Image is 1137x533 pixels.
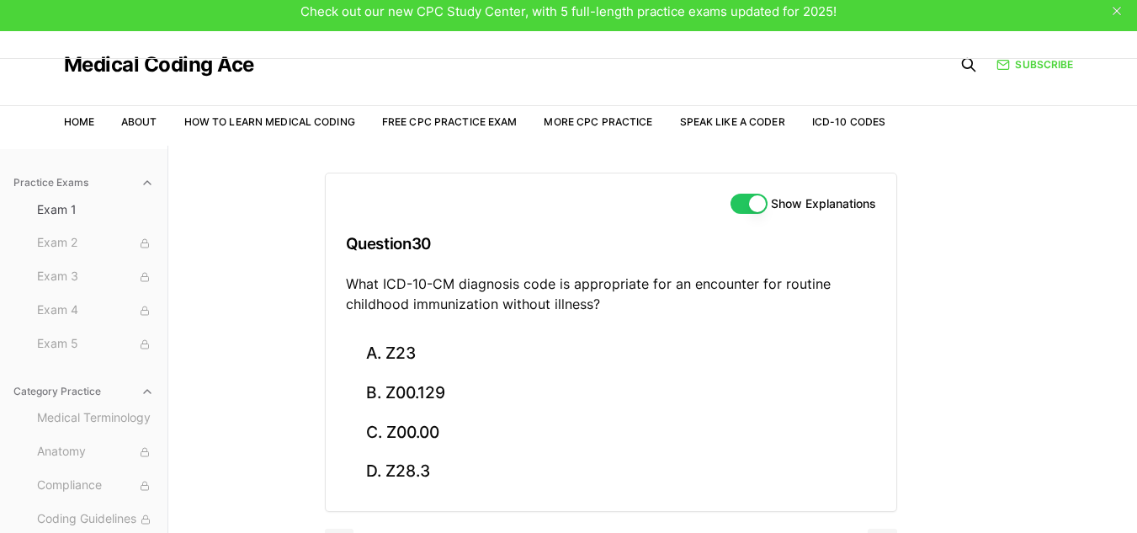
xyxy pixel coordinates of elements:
button: Category Practice [7,378,161,405]
button: Exam 1 [30,196,161,223]
button: A. Z23 [346,334,876,374]
a: Medical Coding Ace [64,55,254,75]
span: Exam 4 [37,301,154,320]
label: Show Explanations [771,198,876,210]
span: Exam 5 [37,335,154,354]
button: Exam 2 [30,230,161,257]
a: Subscribe [996,57,1073,72]
button: C. Z00.00 [346,413,876,452]
button: D. Z28.3 [346,452,876,492]
span: Check out our new CPC Study Center, with 5 full-length practice exams updated for 2025! [300,3,837,19]
p: What ICD-10-CM diagnosis code is appropriate for an encounter for routine childhood immunization ... [346,274,876,314]
span: Exam 1 [37,201,154,218]
button: Coding Guidelines [30,506,161,533]
a: More CPC Practice [544,115,652,128]
span: Compliance [37,477,154,495]
button: Anatomy [30,439,161,466]
button: Exam 4 [30,297,161,324]
button: Compliance [30,472,161,499]
a: Speak Like a Coder [680,115,785,128]
button: Practice Exams [7,169,161,196]
button: Exam 3 [30,264,161,290]
span: Exam 3 [37,268,154,286]
a: Free CPC Practice Exam [382,115,518,128]
a: Home [64,115,94,128]
button: Medical Terminology [30,405,161,432]
span: Anatomy [37,443,154,461]
a: About [121,115,157,128]
button: B. Z00.129 [346,374,876,413]
span: Coding Guidelines [37,510,154,529]
a: ICD-10 Codes [812,115,885,128]
button: Exam 5 [30,331,161,358]
a: How to Learn Medical Coding [184,115,355,128]
span: Medical Terminology [37,409,154,428]
h3: Question 30 [346,219,876,269]
span: Exam 2 [37,234,154,253]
